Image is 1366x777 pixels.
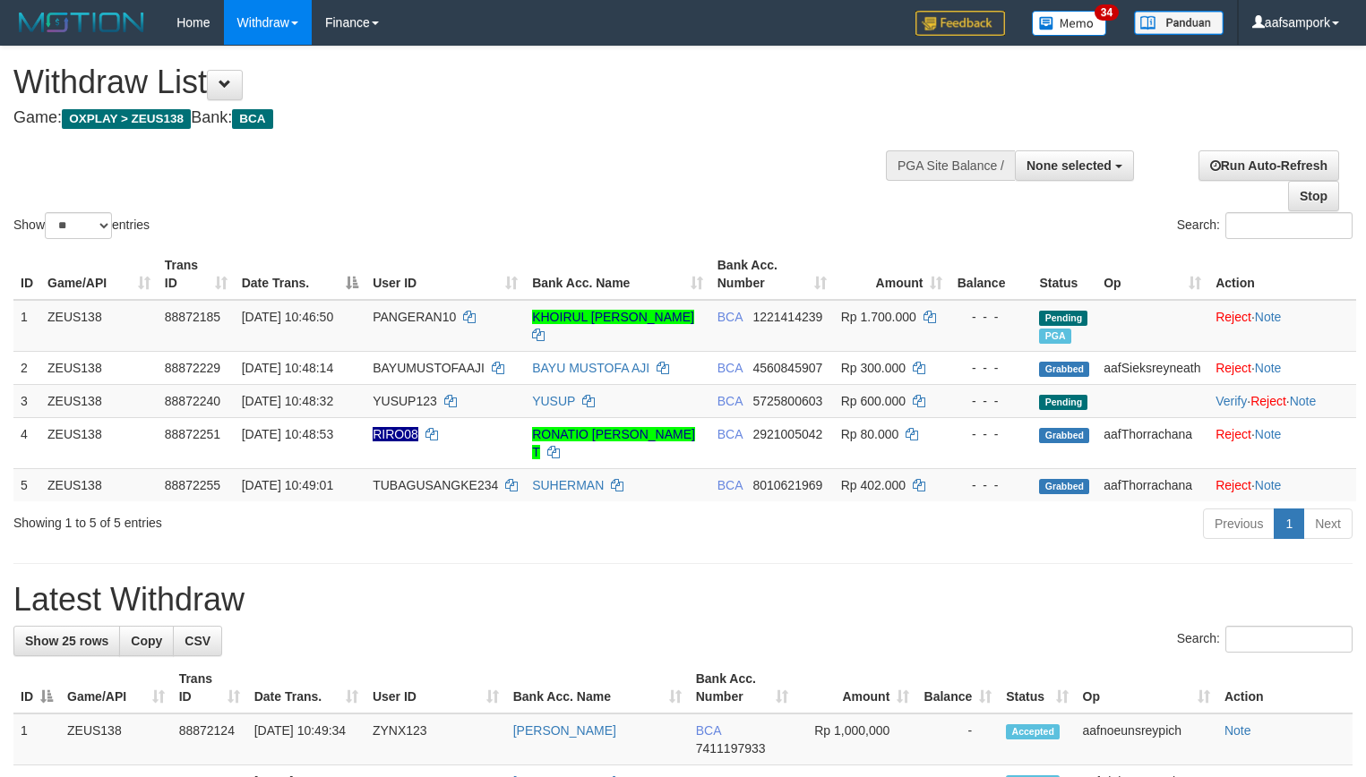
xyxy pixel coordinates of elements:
span: BCA [717,310,743,324]
td: · · [1208,384,1356,417]
span: [DATE] 10:46:50 [242,310,333,324]
a: RONATIO [PERSON_NAME] T [532,427,695,459]
th: Bank Acc. Name: activate to sort column ascending [525,249,710,300]
span: PANGERAN10 [373,310,456,324]
span: Marked by aafnoeunsreypich [1039,329,1070,344]
span: [DATE] 10:48:32 [242,394,333,408]
img: Feedback.jpg [915,11,1005,36]
span: [DATE] 10:48:14 [242,361,333,375]
span: Copy 7411197933 to clipboard [696,741,766,756]
th: Bank Acc. Name: activate to sort column ascending [506,662,689,713]
td: · [1208,468,1356,501]
a: Note [1255,361,1282,375]
span: Pending [1039,395,1087,410]
td: 3 [13,384,40,417]
select: Showentries [45,212,112,239]
span: [DATE] 10:48:53 [242,427,333,441]
td: ZEUS138 [40,384,158,417]
span: Rp 600.000 [841,394,906,408]
td: · [1208,417,1356,468]
th: Bank Acc. Number: activate to sort column ascending [710,249,834,300]
span: BCA [232,109,272,129]
h4: Game: Bank: [13,109,893,127]
td: ZEUS138 [40,300,158,352]
span: 88872240 [165,394,220,408]
th: Op: activate to sort column ascending [1096,249,1208,300]
span: Grabbed [1039,428,1089,443]
a: BAYU MUSTOFA AJI [532,361,649,375]
span: BCA [717,361,743,375]
th: Game/API: activate to sort column ascending [40,249,158,300]
span: Show 25 rows [25,634,108,648]
th: ID [13,249,40,300]
span: Rp 300.000 [841,361,906,375]
span: Grabbed [1039,479,1089,494]
label: Search: [1177,212,1353,239]
span: 34 [1095,4,1119,21]
span: None selected [1027,158,1112,173]
a: Note [1224,723,1251,738]
img: panduan.png [1134,11,1224,35]
a: Run Auto-Refresh [1198,150,1339,181]
th: Game/API: activate to sort column ascending [60,662,172,713]
div: - - - [957,425,1025,443]
td: aafThorrachana [1096,417,1208,468]
th: Action [1208,249,1356,300]
span: Copy [131,634,162,648]
div: - - - [957,476,1025,494]
span: Copy 5725800603 to clipboard [752,394,822,408]
a: Verify [1216,394,1247,408]
a: 1 [1274,508,1304,539]
a: [PERSON_NAME] [513,723,616,738]
button: None selected [1015,150,1134,181]
div: - - - [957,359,1025,377]
th: Status [1032,249,1096,300]
span: 88872229 [165,361,220,375]
a: Reject [1216,478,1251,492]
th: Balance: activate to sort column ascending [916,662,999,713]
a: Show 25 rows [13,626,120,656]
a: Note [1255,310,1282,324]
td: ZEUS138 [40,468,158,501]
span: BCA [717,427,743,441]
span: 88872185 [165,310,220,324]
a: SUHERMAN [532,478,604,492]
span: Copy 4560845907 to clipboard [752,361,822,375]
th: Action [1217,662,1353,713]
span: [DATE] 10:49:01 [242,478,333,492]
span: BCA [696,723,721,738]
td: ZYNX123 [365,713,506,765]
td: ZEUS138 [40,351,158,384]
td: · [1208,351,1356,384]
td: Rp 1,000,000 [795,713,916,765]
a: Note [1290,394,1317,408]
a: Reject [1216,361,1251,375]
a: Reject [1216,427,1251,441]
th: Amount: activate to sort column ascending [795,662,916,713]
a: Next [1303,508,1353,539]
th: ID: activate to sort column descending [13,662,60,713]
label: Show entries [13,212,150,239]
td: 5 [13,468,40,501]
span: TUBAGUSANGKE234 [373,478,498,492]
a: KHOIRUL [PERSON_NAME] [532,310,694,324]
td: ZEUS138 [40,417,158,468]
td: 1 [13,713,60,765]
span: Pending [1039,311,1087,326]
img: MOTION_logo.png [13,9,150,36]
span: Nama rekening ada tanda titik/strip, harap diedit [373,427,418,441]
span: YUSUP123 [373,394,437,408]
th: Trans ID: activate to sort column ascending [172,662,247,713]
span: 88872255 [165,478,220,492]
td: aafnoeunsreypich [1076,713,1217,765]
span: Rp 1.700.000 [841,310,916,324]
div: - - - [957,392,1025,410]
span: Copy 1221414239 to clipboard [752,310,822,324]
span: BCA [717,478,743,492]
span: Rp 402.000 [841,478,906,492]
span: OXPLAY > ZEUS138 [62,109,191,129]
a: Reject [1250,394,1286,408]
a: Copy [119,626,174,656]
span: Grabbed [1039,362,1089,377]
td: 2 [13,351,40,384]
